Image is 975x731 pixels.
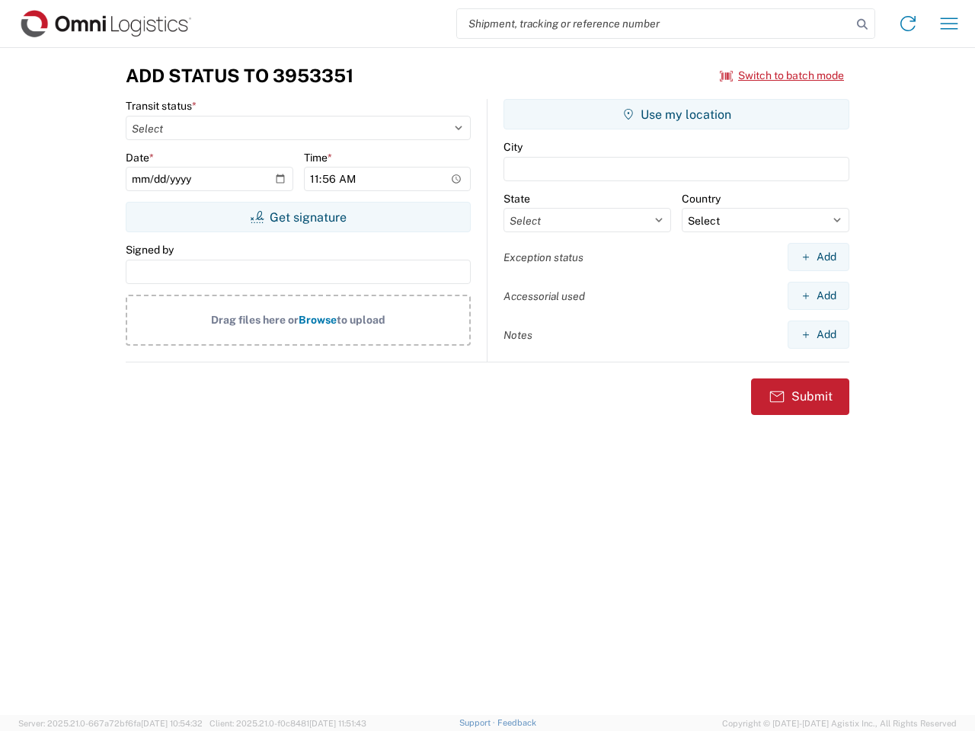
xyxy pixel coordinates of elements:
[304,151,332,164] label: Time
[299,314,337,326] span: Browse
[503,289,585,303] label: Accessorial used
[503,328,532,342] label: Notes
[126,202,471,232] button: Get signature
[126,243,174,257] label: Signed by
[722,717,957,730] span: Copyright © [DATE]-[DATE] Agistix Inc., All Rights Reserved
[497,718,536,727] a: Feedback
[126,65,353,87] h3: Add Status to 3953351
[457,9,852,38] input: Shipment, tracking or reference number
[503,99,849,129] button: Use my location
[751,378,849,415] button: Submit
[788,243,849,271] button: Add
[503,192,530,206] label: State
[503,140,523,154] label: City
[720,63,844,88] button: Switch to batch mode
[788,321,849,349] button: Add
[209,719,366,728] span: Client: 2025.21.0-f0c8481
[788,282,849,310] button: Add
[126,99,197,113] label: Transit status
[18,719,203,728] span: Server: 2025.21.0-667a72bf6fa
[141,719,203,728] span: [DATE] 10:54:32
[682,192,721,206] label: Country
[503,251,583,264] label: Exception status
[337,314,385,326] span: to upload
[459,718,497,727] a: Support
[309,719,366,728] span: [DATE] 11:51:43
[126,151,154,164] label: Date
[211,314,299,326] span: Drag files here or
